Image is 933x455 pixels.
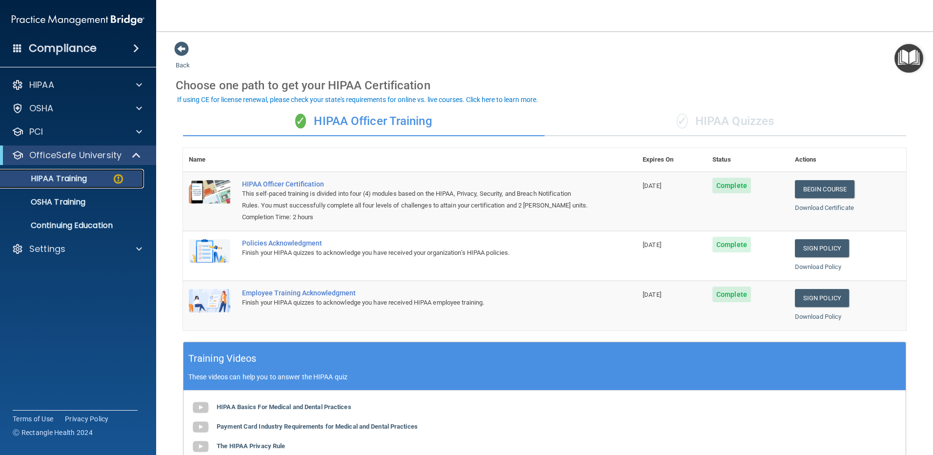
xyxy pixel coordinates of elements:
a: HIPAA Officer Certification [242,180,588,188]
img: gray_youtube_icon.38fcd6cc.png [191,417,210,437]
th: Status [707,148,789,172]
b: Payment Card Industry Requirements for Medical and Dental Practices [217,423,418,430]
div: Completion Time: 2 hours [242,211,588,223]
div: Policies Acknowledgment [242,239,588,247]
p: Continuing Education [6,221,140,230]
a: Download Policy [795,313,842,320]
th: Expires On [637,148,707,172]
a: Download Certificate [795,204,854,211]
span: [DATE] [643,291,661,298]
b: The HIPAA Privacy Rule [217,442,285,450]
p: Settings [29,243,65,255]
span: [DATE] [643,241,661,248]
img: PMB logo [12,10,144,30]
span: ✓ [295,114,306,128]
div: This self-paced training is divided into four (4) modules based on the HIPAA, Privacy, Security, ... [242,188,588,211]
h4: Compliance [29,41,97,55]
div: HIPAA Officer Training [183,107,545,136]
span: Complete [712,178,751,193]
button: Open Resource Center [894,44,923,73]
a: Sign Policy [795,289,849,307]
a: Back [176,50,190,69]
p: HIPAA Training [6,174,87,184]
p: OSHA [29,103,54,114]
span: Complete [712,237,751,252]
span: ✓ [677,114,688,128]
p: These videos can help you to answer the HIPAA quiz [188,373,901,381]
p: PCI [29,126,43,138]
span: Complete [712,287,751,302]
a: PCI [12,126,142,138]
a: Privacy Policy [65,414,109,424]
a: Begin Course [795,180,854,198]
div: Choose one path to get your HIPAA Certification [176,71,913,100]
span: Ⓒ Rectangle Health 2024 [13,428,93,437]
p: OSHA Training [6,197,85,207]
div: If using CE for license renewal, please check your state's requirements for online vs. live cours... [177,96,538,103]
a: Terms of Use [13,414,53,424]
div: Employee Training Acknowledgment [242,289,588,297]
span: [DATE] [643,182,661,189]
a: HIPAA [12,79,142,91]
h5: Training Videos [188,350,257,367]
th: Actions [789,148,906,172]
button: If using CE for license renewal, please check your state's requirements for online vs. live cours... [176,95,540,104]
div: Finish your HIPAA quizzes to acknowledge you have received your organization’s HIPAA policies. [242,247,588,259]
div: HIPAA Quizzes [545,107,906,136]
div: Finish your HIPAA quizzes to acknowledge you have received HIPAA employee training. [242,297,588,309]
p: OfficeSafe University [29,149,122,161]
a: OfficeSafe University [12,149,142,161]
p: HIPAA [29,79,54,91]
a: OSHA [12,103,142,114]
img: gray_youtube_icon.38fcd6cc.png [191,398,210,417]
a: Download Policy [795,263,842,270]
img: warning-circle.0cc9ac19.png [112,173,124,185]
a: Sign Policy [795,239,849,257]
th: Name [183,148,236,172]
a: Settings [12,243,142,255]
b: HIPAA Basics For Medical and Dental Practices [217,403,351,411]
